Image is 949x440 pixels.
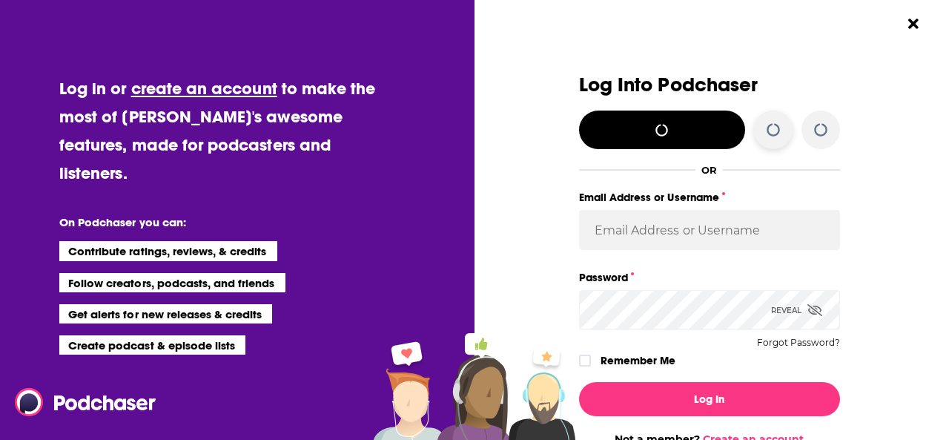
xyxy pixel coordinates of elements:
li: Get alerts for new releases & credits [59,304,272,324]
li: Follow creators, podcasts, and friends [59,273,285,292]
button: Forgot Password? [757,338,840,348]
a: Podchaser - Follow, Share and Rate Podcasts [15,388,145,416]
label: Remember Me [601,351,675,370]
img: Podchaser - Follow, Share and Rate Podcasts [15,388,157,416]
li: Contribute ratings, reviews, & credits [59,241,277,260]
div: Reveal [771,290,822,330]
input: Email Address or Username [579,210,840,250]
a: create an account [131,78,277,99]
div: OR [701,164,717,176]
label: Email Address or Username [579,188,840,207]
li: Create podcast & episode lists [59,335,245,355]
label: Password [579,268,840,287]
li: On Podchaser you can: [59,215,356,229]
button: Close Button [899,10,927,38]
button: Log In [579,382,840,416]
h3: Log Into Podchaser [579,74,840,96]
